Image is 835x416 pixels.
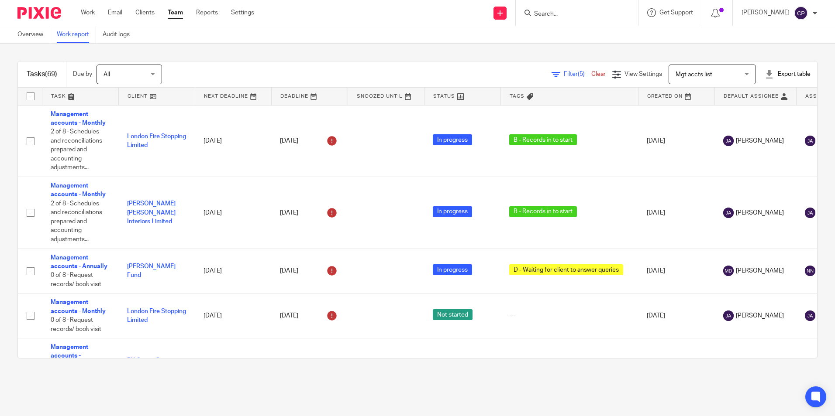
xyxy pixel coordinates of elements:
span: Tags [510,94,524,99]
p: [PERSON_NAME] [742,8,790,17]
span: D - Waiting for client to answer queries [509,264,623,275]
td: [DATE] [638,105,714,177]
a: Overview [17,26,50,43]
td: [DATE] [638,249,714,293]
a: Settings [231,8,254,17]
span: B - Records in to start [509,206,577,217]
img: svg%3E [805,310,815,321]
span: (69) [45,71,57,78]
div: --- [509,311,629,320]
a: Management accounts - Annually [51,255,107,269]
div: Export table [765,70,811,78]
a: London Fire Stopping Limited [127,308,186,323]
a: Work report [57,26,96,43]
span: In progress [433,134,472,145]
span: [PERSON_NAME] [736,311,784,320]
span: [PERSON_NAME] [736,136,784,145]
a: Work [81,8,95,17]
a: DX Caring Services Limited [127,358,180,372]
a: [PERSON_NAME] [PERSON_NAME] Interiors Limited [127,201,176,225]
img: svg%3E [805,136,815,146]
span: [PERSON_NAME] [736,266,784,275]
span: 2 of 8 · Schedules and reconciliations prepared and accounting adjustments... [51,129,102,170]
td: [DATE] [638,177,714,249]
img: svg%3E [723,208,734,218]
a: [PERSON_NAME] Fund [127,263,176,278]
p: Due by [73,70,92,78]
img: svg%3E [723,266,734,276]
img: svg%3E [805,208,815,218]
div: [DATE] [280,134,339,148]
span: 2 of 8 · Schedules and reconciliations prepared and accounting adjustments... [51,201,102,242]
a: Management accounts - Monthly [51,299,106,314]
a: Reports [196,8,218,17]
a: Team [168,8,183,17]
a: Clients [135,8,155,17]
a: London Fire Stopping Limited [127,133,186,148]
span: (5) [578,71,585,77]
input: Search [533,10,612,18]
span: Mgt accts list [676,72,712,78]
div: [DATE] [280,206,339,220]
span: [PERSON_NAME] [736,208,784,217]
a: Management accounts - Monthly [51,183,106,198]
span: 0 of 8 · Request records/ book visit [51,272,101,287]
a: Management accounts - Monthly [51,111,106,126]
td: [DATE] [638,338,714,392]
td: [DATE] [638,293,714,338]
img: svg%3E [805,266,815,276]
img: svg%3E [723,136,734,146]
td: [DATE] [195,293,271,338]
a: Email [108,8,122,17]
div: [DATE] [280,264,339,278]
td: [DATE] [195,105,271,177]
span: View Settings [625,71,662,77]
span: All [104,72,110,78]
img: svg%3E [723,310,734,321]
span: 0 of 8 · Request records/ book visit [51,317,101,332]
a: Audit logs [103,26,136,43]
a: Clear [591,71,606,77]
span: Get Support [659,10,693,16]
td: [DATE] [195,249,271,293]
span: Filter [564,71,591,77]
span: In progress [433,264,472,275]
td: [DATE] [195,338,271,392]
a: Management accounts - Quarterly [51,344,88,368]
img: Pixie [17,7,61,19]
h1: Tasks [27,70,57,79]
span: Not started [433,309,473,320]
img: svg%3E [794,6,808,20]
span: In progress [433,206,472,217]
td: [DATE] [195,177,271,249]
div: [DATE] [280,309,339,323]
span: B - Records in to start [509,134,577,145]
